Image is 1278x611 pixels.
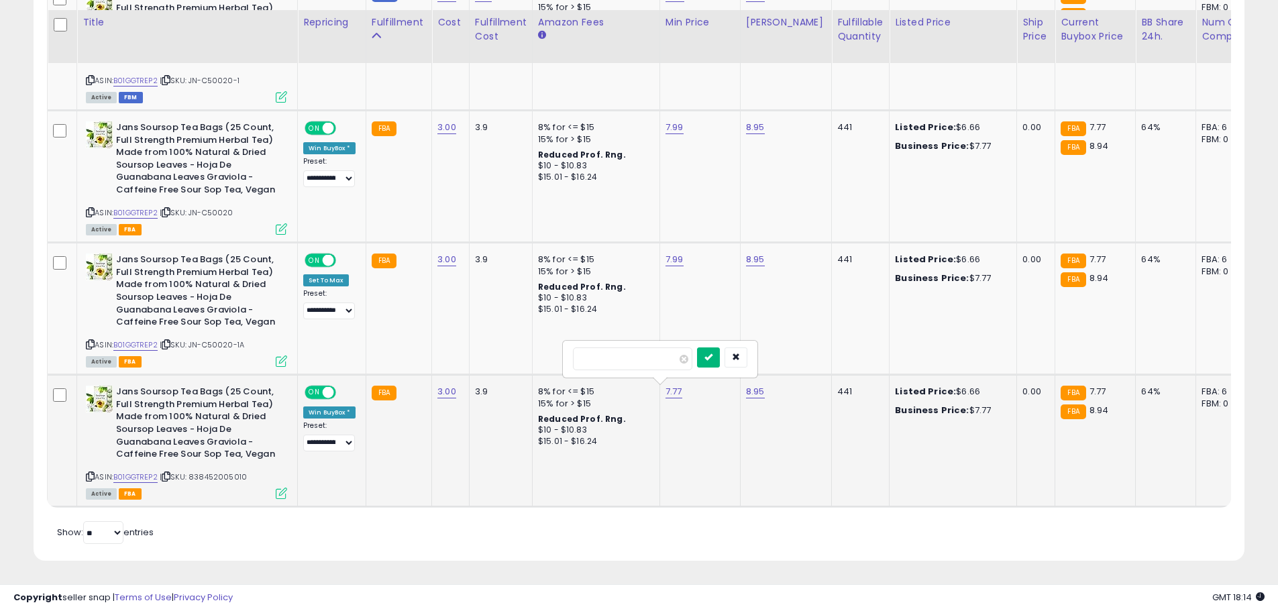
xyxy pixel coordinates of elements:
[1202,386,1246,398] div: FBA: 6
[86,92,117,103] span: All listings currently available for purchase on Amazon
[538,266,649,278] div: 15% for > $15
[1022,15,1049,44] div: Ship Price
[538,413,626,425] b: Reduced Prof. Rng.
[1022,121,1045,133] div: 0.00
[113,207,158,219] a: B01GGTREP2
[86,224,117,235] span: All listings currently available for purchase on Amazon
[372,386,396,400] small: FBA
[303,289,356,319] div: Preset:
[895,8,1006,20] div: $8.95
[1141,15,1190,44] div: BB Share 24h.
[538,15,654,30] div: Amazon Fees
[538,425,649,436] div: $10 - $10.83
[1202,15,1250,44] div: Num of Comp.
[372,121,396,136] small: FBA
[437,15,464,30] div: Cost
[1141,254,1185,266] div: 64%
[1202,266,1246,278] div: FBM: 0
[538,160,649,172] div: $10 - $10.83
[746,121,765,134] a: 8.95
[1061,386,1085,400] small: FBA
[538,172,649,183] div: $15.01 - $16.24
[13,591,62,604] strong: Copyright
[160,207,233,218] span: | SKU: JN-C50020
[160,75,239,86] span: | SKU: JN-C50020-1
[665,385,682,398] a: 7.77
[306,255,323,266] span: ON
[437,253,456,266] a: 3.00
[303,406,356,419] div: Win BuyBox *
[538,133,649,146] div: 15% for > $15
[334,387,356,398] span: OFF
[895,386,1006,398] div: $6.66
[746,385,765,398] a: 8.95
[1022,386,1045,398] div: 0.00
[1089,121,1106,133] span: 7.77
[1202,121,1246,133] div: FBA: 6
[895,253,956,266] b: Listed Price:
[160,471,247,482] span: | SKU: 838452005010
[895,140,969,152] b: Business Price:
[437,121,456,134] a: 3.00
[372,15,426,30] div: Fulfillment
[538,149,626,160] b: Reduced Prof. Rng.
[303,274,349,286] div: Set To Max
[895,404,969,416] b: Business Price:
[1212,591,1265,604] span: 2025-08-11 18:14 GMT
[1089,404,1109,416] span: 8.94
[1141,386,1185,398] div: 64%
[1202,398,1246,410] div: FBM: 0
[119,488,142,500] span: FBA
[837,386,879,398] div: 441
[538,30,546,42] small: Amazon Fees.
[538,398,649,410] div: 15% for > $15
[1089,140,1109,152] span: 8.94
[895,121,956,133] b: Listed Price:
[303,142,356,154] div: Win BuyBox *
[475,386,522,398] div: 3.9
[1089,253,1106,266] span: 7.77
[86,254,287,366] div: ASIN:
[1089,7,1109,20] span: 8.94
[895,272,1006,284] div: $7.77
[303,15,360,30] div: Repricing
[837,15,884,44] div: Fulfillable Quantity
[895,272,969,284] b: Business Price:
[1202,254,1246,266] div: FBA: 6
[895,140,1006,152] div: $7.77
[1061,8,1085,23] small: FBA
[1061,272,1085,287] small: FBA
[1202,133,1246,146] div: FBM: 0
[119,356,142,368] span: FBA
[160,339,244,350] span: | SKU: JN-C50020-1A
[1061,15,1130,44] div: Current Buybox Price
[306,123,323,134] span: ON
[116,254,279,331] b: Jans Soursop Tea Bags (25 Count, Full Strength Premium Herbal Tea) Made from 100% Natural & Dried...
[303,421,356,451] div: Preset:
[13,592,233,604] div: seller snap | |
[665,15,735,30] div: Min Price
[895,15,1011,30] div: Listed Price
[1089,385,1106,398] span: 7.77
[837,254,879,266] div: 441
[113,339,158,351] a: B01GGTREP2
[895,121,1006,133] div: $6.66
[437,385,456,398] a: 3.00
[1202,1,1246,13] div: FBM: 0
[475,121,522,133] div: 3.9
[538,121,649,133] div: 8% for <= $15
[538,304,649,315] div: $15.01 - $16.24
[665,253,684,266] a: 7.99
[86,386,287,498] div: ASIN:
[538,281,626,292] b: Reduced Prof. Rng.
[538,254,649,266] div: 8% for <= $15
[746,253,765,266] a: 8.95
[306,387,323,398] span: ON
[538,436,649,447] div: $15.01 - $16.24
[665,121,684,134] a: 7.99
[303,157,356,187] div: Preset:
[119,92,143,103] span: FBM
[57,526,154,539] span: Show: entries
[113,75,158,87] a: B01GGTREP2
[837,121,879,133] div: 441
